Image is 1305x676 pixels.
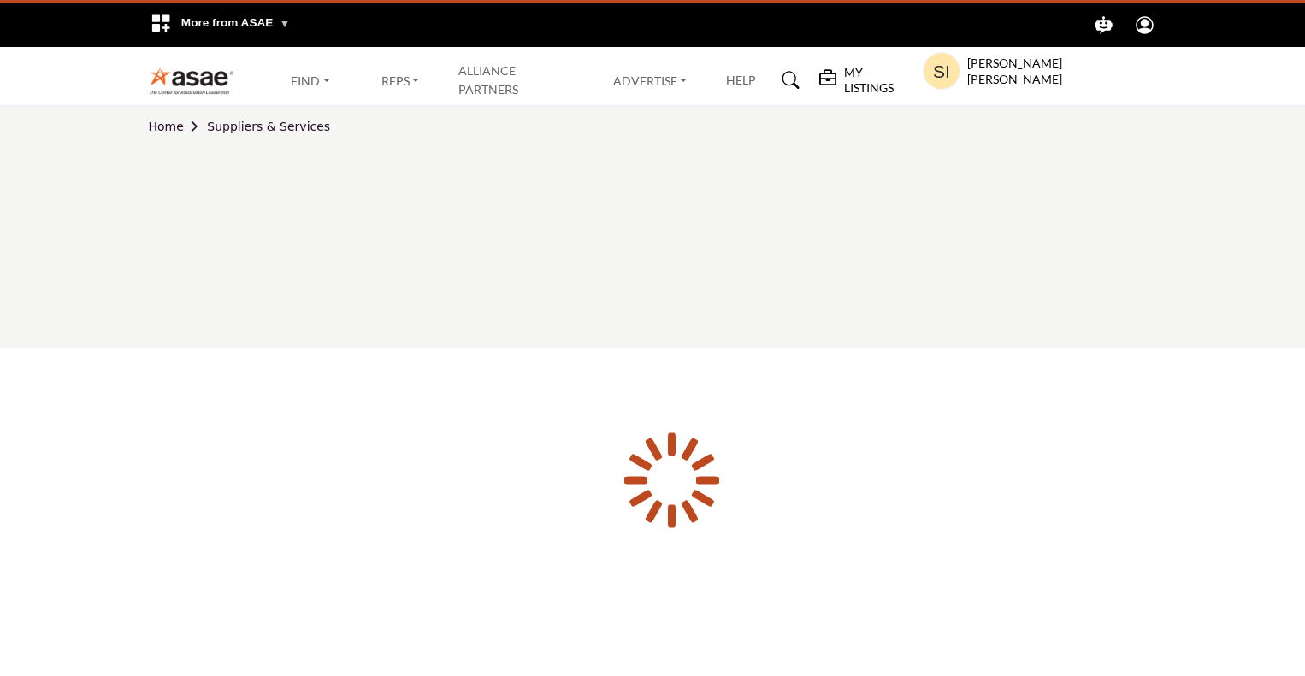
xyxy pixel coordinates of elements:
[819,65,914,96] div: My Listings
[149,120,208,133] a: Home
[181,16,291,29] span: More from ASAE
[279,68,342,92] a: Find
[139,3,301,47] div: More from ASAE
[369,68,432,92] a: RFPs
[207,120,330,133] a: Suppliers & Services
[765,67,811,94] a: Search
[967,55,1157,88] h5: [PERSON_NAME] [PERSON_NAME]
[149,67,244,95] img: Site Logo
[923,52,960,90] button: Show hide supplier dropdown
[601,68,700,92] a: Advertise
[458,63,518,97] a: Alliance Partners
[726,73,756,87] a: Help
[844,65,914,96] h5: My Listings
